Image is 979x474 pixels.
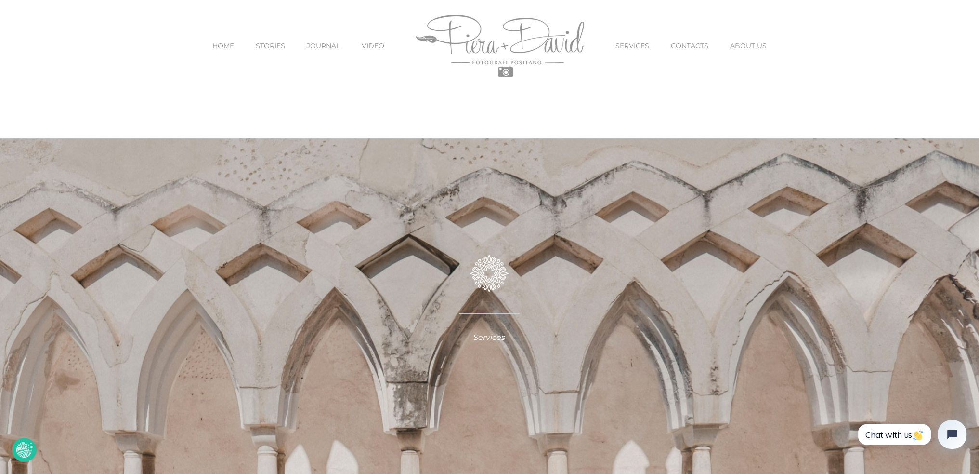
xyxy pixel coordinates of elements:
[307,42,340,49] span: JOURNAL
[615,42,649,49] span: SERVICES
[307,26,340,66] a: JOURNAL
[615,26,649,66] a: SERVICES
[212,26,234,66] a: HOME
[470,255,509,292] img: ghiri_bianco
[671,26,708,66] a: CONTACTS
[362,26,384,66] a: VIDEO
[12,438,36,462] button: Revoke Icon
[730,26,767,66] a: ABOUT US
[416,15,584,77] img: Piera Plus David Photography Positano Logo
[473,332,505,341] em: Services
[843,406,979,474] iframe: Tidio Chat
[671,42,708,49] span: CONTACTS
[256,26,285,66] a: STORIES
[212,42,234,49] span: HOME
[730,42,767,49] span: ABOUT US
[362,42,384,49] span: VIDEO
[256,42,285,49] span: STORIES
